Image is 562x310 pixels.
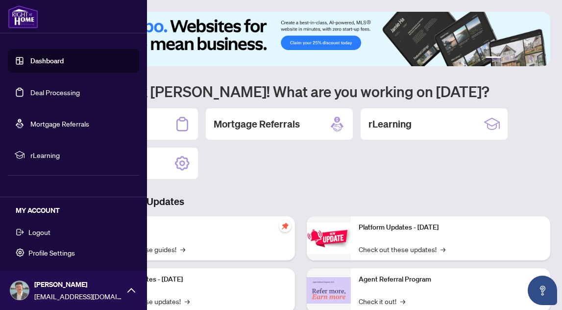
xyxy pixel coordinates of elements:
[8,5,38,28] img: logo
[30,119,89,128] a: Mortgage Referrals
[34,291,122,302] span: [EMAIL_ADDRESS][DOMAIN_NAME]
[103,222,287,233] p: Self-Help
[307,223,351,254] img: Platform Updates - June 23, 2025
[440,244,445,255] span: →
[307,277,351,304] img: Agent Referral Program
[51,82,550,101] h1: Welcome back [PERSON_NAME]! What are you working on [DATE]?
[103,274,287,285] p: Platform Updates - [DATE]
[30,150,132,160] span: rLearning
[28,224,50,240] span: Logout
[28,245,75,260] span: Profile Settings
[537,56,540,60] button: 6
[214,117,300,131] h2: Mortgage Referrals
[359,274,543,285] p: Agent Referral Program
[528,276,557,305] button: Open asap
[513,56,517,60] button: 3
[180,244,185,255] span: →
[359,296,405,307] a: Check it out!→
[359,222,543,233] p: Platform Updates - [DATE]
[521,56,525,60] button: 4
[30,88,80,97] a: Deal Processing
[51,12,550,66] img: Slide 0
[400,296,405,307] span: →
[8,224,139,240] button: Logout
[529,56,533,60] button: 5
[30,56,64,65] a: Dashboard
[359,244,445,255] a: Check out these updates!→
[486,56,501,60] button: 1
[368,117,412,131] h2: rLearning
[10,281,29,300] img: Profile Icon
[185,296,190,307] span: →
[51,195,550,208] h3: Brokerage & Industry Updates
[505,56,509,60] button: 2
[8,244,139,261] button: Profile Settings
[279,220,291,232] span: pushpin
[34,279,122,290] span: [PERSON_NAME]
[16,205,139,216] h5: MY ACCOUNT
